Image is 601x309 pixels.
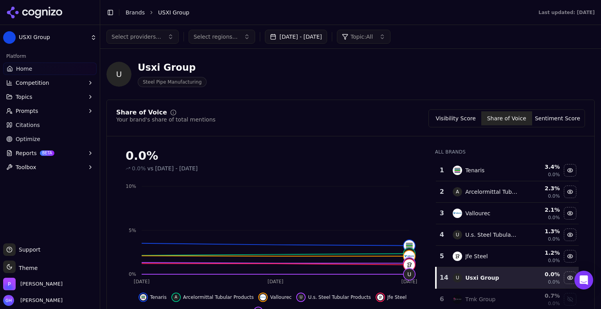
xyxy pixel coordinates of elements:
[436,224,579,246] tr: 4UU.s. Steel Tubular Products1.3%0.0%Hide u.s. steel tubular products data
[16,265,38,271] span: Theme
[158,9,189,16] span: USXI Group
[116,109,167,116] div: Share of Voice
[3,295,63,306] button: Open user button
[524,249,560,257] div: 1.2 %
[439,187,445,196] div: 2
[3,147,97,159] button: ReportsBETA
[40,150,54,156] span: BETA
[404,269,415,280] span: U
[524,206,560,214] div: 2.1 %
[16,163,36,171] span: Toolbox
[401,279,417,284] tspan: [DATE]
[548,171,560,178] span: 0.0%
[116,116,216,123] div: Your brand's share of total mentions
[524,227,560,235] div: 1.3 %
[453,273,462,282] span: U
[439,230,445,239] div: 4
[564,186,576,198] button: Hide arcelormittal tubular products data
[439,209,445,218] div: 3
[548,300,560,307] span: 0.0%
[524,163,560,171] div: 3.4 %
[538,9,595,16] div: Last updated: [DATE]
[436,246,579,267] tr: 5jfe steelJfe Steel1.2%0.0%Hide jfe steel data
[16,135,40,143] span: Optimize
[3,278,63,290] button: Open organization switcher
[436,203,579,224] tr: 3vallourecVallourec2.1%0.0%Hide vallourec data
[3,91,97,103] button: Topics
[134,279,150,284] tspan: [DATE]
[17,297,63,304] span: [PERSON_NAME]
[436,181,579,203] tr: 2AArcelormittal Tubular Products2.3%0.0%Hide arcelormittal tubular products data
[436,160,579,181] tr: 1tenarisTenaris3.4%0.0%Hide tenaris data
[377,294,383,300] img: jfe steel
[430,111,481,125] button: Visibility Score
[126,9,523,16] nav: breadcrumb
[439,252,445,261] div: 5
[524,270,560,278] div: 0.0 %
[171,293,254,302] button: Hide arcelormittal tubular products data
[183,294,254,300] span: Arcelormittal Tubular Products
[3,278,16,290] img: Perrill
[270,294,292,300] span: Vallourec
[16,121,40,129] span: Citations
[564,271,576,284] button: Hide usxi group data
[298,294,304,300] span: U
[138,77,207,87] span: Steel Pipe Manufacturing
[481,111,532,125] button: Share of Voice
[453,295,462,304] img: tmk group
[296,293,371,302] button: Hide u.s. steel tubular products data
[436,267,579,289] tr: 14UUsxi Group0.0%0.0%Hide usxi group data
[194,33,238,41] span: Select regions...
[138,61,207,74] div: Usxi Group
[139,293,167,302] button: Hide tenaris data
[453,166,462,175] img: tenaris
[564,293,576,305] button: Show tmk group data
[404,259,415,270] img: jfe steel
[3,133,97,145] a: Optimize
[16,107,38,115] span: Prompts
[404,258,415,269] span: U
[548,257,560,264] span: 0.0%
[258,293,292,302] button: Hide vallourec data
[129,228,136,233] tspan: 5%
[308,294,371,300] span: U.s. Steel Tubular Products
[465,252,488,260] div: Jfe Steel
[439,166,445,175] div: 1
[126,9,145,16] a: Brands
[524,292,560,300] div: 0.7 %
[19,34,87,41] span: USXI Group
[3,119,97,131] a: Citations
[564,164,576,177] button: Hide tenaris data
[260,294,266,300] img: vallourec
[548,279,560,285] span: 0.0%
[376,293,407,302] button: Hide jfe steel data
[3,295,14,306] img: Grace Hallen
[453,187,462,196] span: A
[453,209,462,218] img: vallourec
[387,294,407,300] span: Jfe Steel
[16,65,32,73] span: Home
[440,273,445,282] div: 14
[404,251,415,262] img: vallourec
[439,295,445,304] div: 6
[564,250,576,263] button: Hide jfe steel data
[351,33,373,41] span: Topic: All
[268,279,284,284] tspan: [DATE]
[548,193,560,199] span: 0.0%
[453,252,462,261] img: jfe steel
[524,184,560,192] div: 2.3 %
[16,79,49,87] span: Competition
[564,229,576,241] button: Hide u.s. steel tubular products data
[465,166,484,174] div: Tenaris
[16,149,37,157] span: Reports
[465,274,499,282] div: Usxi Group
[112,33,161,41] span: Select providers...
[453,230,462,239] span: U
[435,149,579,155] div: All Brands
[532,111,583,125] button: Sentiment Score
[564,207,576,220] button: Hide vallourec data
[3,161,97,173] button: Toolbox
[129,271,136,277] tspan: 0%
[3,105,97,117] button: Prompts
[20,280,63,288] span: Perrill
